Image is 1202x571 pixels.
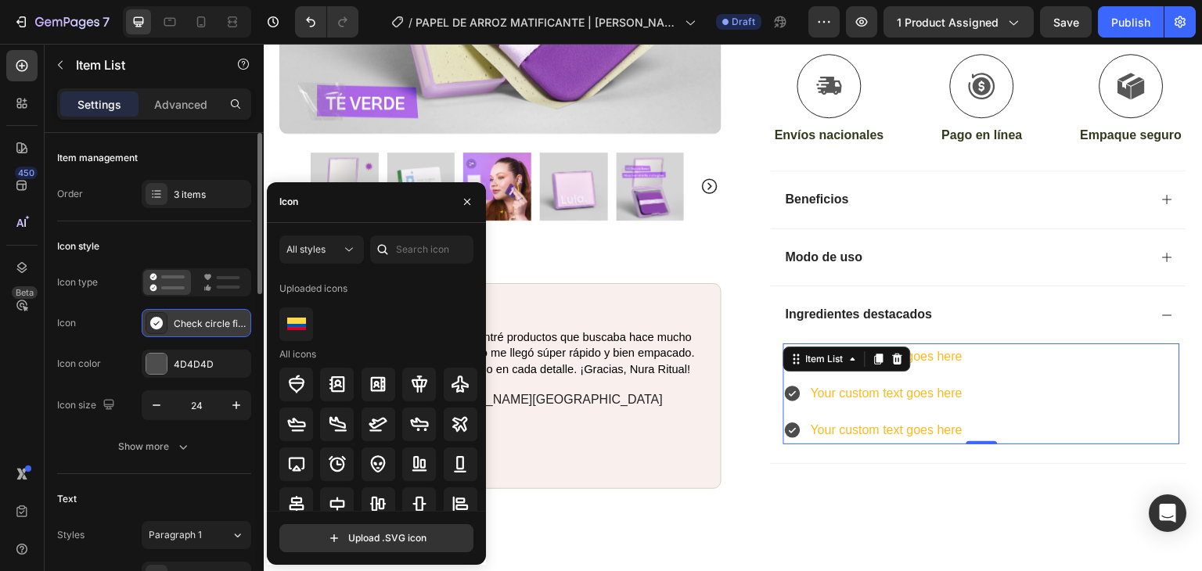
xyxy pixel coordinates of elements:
span: En NURA encontré productos que buscaba hace mucho en el país. Todo me llegó súper rápido y bien e... [143,286,431,332]
p: Ingredientes destacados [522,263,669,279]
span: Draft [732,15,755,29]
span: All styles [286,243,326,255]
span: Paragraph 1 [149,528,202,542]
div: Styles [57,528,85,542]
button: Save [1040,6,1092,38]
button: 1 product assigned [884,6,1034,38]
button: Upload .SVG icon [279,524,473,552]
div: Publish [1111,14,1150,31]
span: Save [1053,16,1079,29]
p: Pago en línea [678,84,759,100]
div: Uploaded icons [279,276,347,301]
p: 7 [103,13,110,31]
p: Envíos nacionales [511,84,621,100]
button: Paragraph 1 [142,521,251,549]
div: Text [57,492,77,506]
img: gempages_564591525506319122-9181fc63-e586-4386-85c3-d461f40a96c0.jpg [35,258,129,425]
div: Your custom text goes here [545,300,701,327]
p: Modo de uso [522,206,599,222]
span: PAPEL DE ARROZ MATIFICANTE | [PERSON_NAME] [416,14,678,31]
p: [PERSON_NAME][GEOGRAPHIC_DATA] [166,348,399,365]
button: All styles [279,235,364,264]
button: 7 [6,6,117,38]
iframe: Design area [264,44,1202,571]
div: Rich Text Editor. Editing area: main [520,145,588,167]
div: Open Intercom Messenger [1149,494,1186,532]
div: Icon [279,195,298,209]
p: Beneficios [522,148,585,164]
div: Your custom text goes here [545,373,701,400]
div: Rich Text Editor. Editing area: main [520,260,671,282]
div: Rich Text Editor. Editing area: main [520,203,602,224]
div: Check circle filled [174,317,247,331]
div: Icon type [57,275,98,289]
div: Icon style [57,239,99,253]
div: Order [57,187,83,201]
div: Upload .SVG icon [326,530,426,546]
div: Show more [118,439,191,454]
div: Item management [57,151,138,165]
p: Item List [76,56,209,74]
div: Your custom text goes here [545,336,701,364]
button: Publish [1098,6,1164,38]
div: Beta [12,286,38,299]
input: Search icon [370,235,473,264]
div: 450 [15,167,38,179]
div: Icon color [57,357,101,371]
p: Settings [77,96,121,113]
div: Item List [539,308,583,322]
span: / [408,14,412,31]
p: Empaque seguro [817,84,919,100]
div: Undo/Redo [295,6,358,38]
button: Show more [57,433,251,461]
div: 4D4D4D [174,357,247,372]
span: 1 product assigned [897,14,999,31]
div: 3 items [174,188,247,202]
button: Carousel Next Arrow [437,133,455,152]
div: Icon [57,316,76,330]
div: Icon size [57,395,118,416]
div: All icons [279,347,316,361]
p: Advanced [154,96,207,113]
